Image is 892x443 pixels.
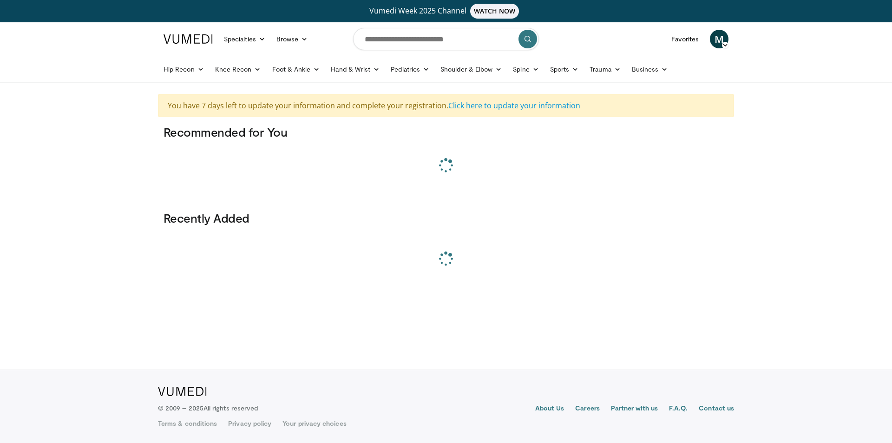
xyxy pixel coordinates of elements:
[164,211,728,225] h3: Recently Added
[203,404,258,412] span: All rights reserved
[535,403,564,415] a: About Us
[611,403,658,415] a: Partner with us
[165,4,727,19] a: Vumedi Week 2025 ChannelWATCH NOW
[158,60,210,79] a: Hip Recon
[164,34,213,44] img: VuMedi Logo
[470,4,519,19] span: WATCH NOW
[158,387,207,396] img: VuMedi Logo
[544,60,584,79] a: Sports
[158,419,217,428] a: Terms & conditions
[385,60,435,79] a: Pediatrics
[584,60,626,79] a: Trauma
[218,30,271,48] a: Specialties
[666,30,704,48] a: Favorites
[626,60,674,79] a: Business
[325,60,385,79] a: Hand & Wrist
[435,60,507,79] a: Shoulder & Elbow
[271,30,314,48] a: Browse
[507,60,544,79] a: Spine
[669,403,688,415] a: F.A.Q.
[158,403,258,413] p: © 2009 – 2025
[228,419,271,428] a: Privacy policy
[164,125,728,139] h3: Recommended for You
[575,403,600,415] a: Careers
[710,30,728,48] a: M
[267,60,326,79] a: Foot & Ankle
[282,419,346,428] a: Your privacy choices
[158,94,734,117] div: You have 7 days left to update your information and complete your registration.
[448,100,580,111] a: Click here to update your information
[353,28,539,50] input: Search topics, interventions
[699,403,734,415] a: Contact us
[210,60,267,79] a: Knee Recon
